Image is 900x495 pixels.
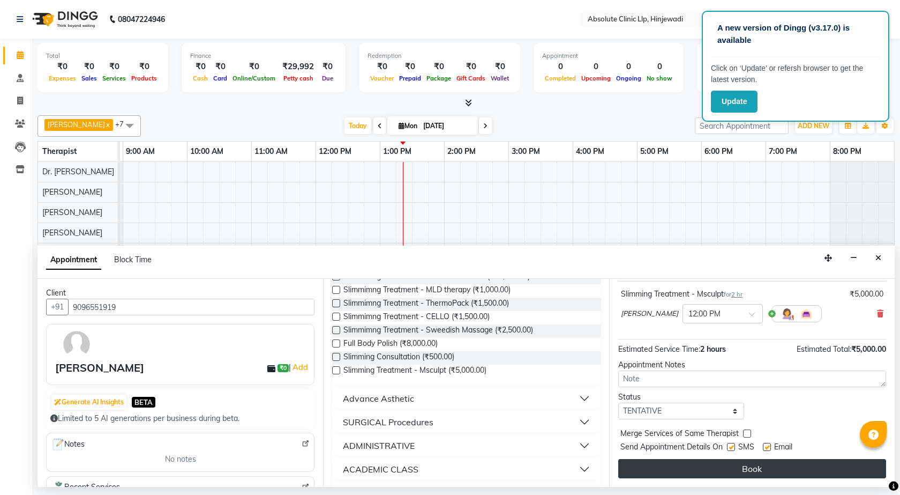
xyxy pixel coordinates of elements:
div: Appointment [542,51,675,61]
div: Limited to 5 AI generations per business during beta. [50,413,310,424]
div: Redemption [367,51,512,61]
span: ADD NEW [798,122,829,130]
span: SMS [738,441,754,455]
a: Add [291,361,310,374]
span: No notes [165,454,196,465]
span: Package [424,75,454,82]
div: ₹0 [211,61,230,73]
span: Petty cash [281,75,316,82]
span: Estimated Total: [797,344,851,354]
div: SURGICAL Procedures [343,416,433,428]
a: 3:00 PM [509,144,543,159]
span: Prepaid [396,75,424,82]
b: 08047224946 [118,4,165,34]
div: ₹0 [488,61,512,73]
span: Services [100,75,129,82]
img: Interior.png [800,307,813,320]
div: ₹0 [396,61,424,73]
button: Generate AI Insights [51,395,126,410]
img: logo [27,4,101,34]
a: 5:00 PM [637,144,671,159]
button: ACADEMIC CLASS [336,460,596,479]
input: 2025-09-01 [420,118,474,134]
span: Merge Services of Same Therapist [620,428,739,441]
span: [PERSON_NAME] [42,228,102,238]
button: Book [618,459,886,478]
div: ₹0 [367,61,396,73]
span: | [289,361,310,374]
span: [PERSON_NAME] [621,308,678,319]
div: Status [618,391,744,403]
div: Slimming Treatment - Msculpt [621,289,742,300]
span: ₹5,000.00 [851,344,886,354]
button: +91 [46,299,69,315]
span: 2 hr [731,291,742,298]
div: ADMINISTRATIVE [343,439,415,452]
span: Cash [190,75,211,82]
a: 2:00 PM [445,144,478,159]
div: ₹0 [454,61,488,73]
span: Send Appointment Details On [620,441,723,455]
span: Slimmimng Treatment - ThermoPack (₹1,500.00) [343,298,509,311]
span: Estimated Service Time: [618,344,700,354]
span: 2 hours [700,344,726,354]
span: Voucher [367,75,396,82]
div: ACADEMIC CLASS [343,463,418,476]
span: Expenses [46,75,79,82]
span: [PERSON_NAME] [42,187,102,197]
a: 4:00 PM [573,144,607,159]
span: Therapist [42,146,77,156]
div: Client [46,287,314,299]
a: 8:00 PM [830,144,864,159]
p: A new version of Dingg (v3.17.0) is available [717,22,874,46]
div: ₹0 [46,61,79,73]
span: Mon [396,122,420,130]
button: Update [711,91,757,113]
a: x [105,120,110,129]
span: Due [319,75,336,82]
span: Appointment [46,250,101,270]
span: No show [644,75,675,82]
input: Search Appointment [695,117,789,134]
div: ₹0 [318,61,337,73]
button: Advance Asthetic [336,389,596,408]
span: BETA [132,397,155,407]
span: Slimming Consultation (₹500.00) [343,351,454,365]
a: 11:00 AM [252,144,290,159]
button: SURGICAL Procedures [336,412,596,432]
span: Block Time [114,255,152,264]
span: [PERSON_NAME] [42,208,102,217]
span: Dr. [PERSON_NAME] [42,167,114,176]
a: 7:00 PM [766,144,800,159]
p: Click on ‘Update’ or refersh browser to get the latest version. [711,63,880,85]
span: Card [211,75,230,82]
div: 0 [542,61,579,73]
span: [PERSON_NAME] [48,120,105,129]
img: avatar [61,329,92,360]
span: Upcoming [579,75,613,82]
span: Slimming Treatment - Msculpt (₹5,000.00) [343,365,486,378]
div: ₹0 [230,61,278,73]
div: Total [46,51,160,61]
button: Close [871,250,886,267]
span: Slimmimng Treatment - MLD therapy (₹1,000.00) [343,284,511,298]
div: 0 [579,61,613,73]
div: ₹0 [424,61,454,73]
div: 0 [613,61,644,73]
a: 6:00 PM [702,144,736,159]
div: ₹5,000.00 [850,289,883,300]
span: Sales [79,75,100,82]
div: ₹0 [100,61,129,73]
span: Gift Cards [454,75,488,82]
span: Products [129,75,160,82]
span: Recent Services [51,481,120,494]
span: Slimmimng Treatment - Sweedish Massage (₹2,500.00) [343,324,533,338]
small: for [724,291,742,298]
a: 12:00 PM [316,144,354,159]
img: Hairdresser.png [781,307,793,320]
span: Online/Custom [230,75,278,82]
button: ADMINISTRATIVE [336,436,596,455]
div: 0 [644,61,675,73]
span: ₹0 [277,364,289,373]
span: Notes [51,438,85,452]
